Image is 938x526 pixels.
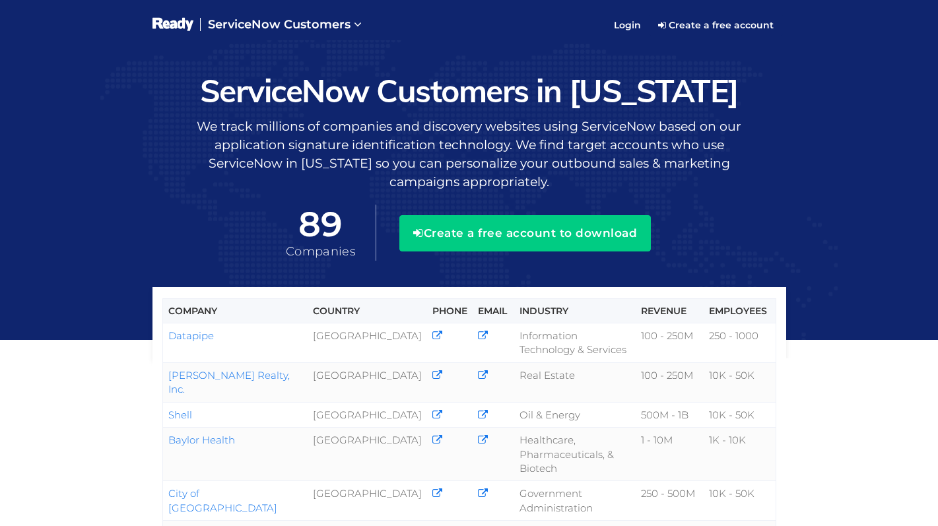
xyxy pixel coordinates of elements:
td: [GEOGRAPHIC_DATA] [308,362,427,402]
a: Login [606,9,649,42]
th: Employees [704,299,776,323]
th: Phone [427,299,473,323]
a: Baylor Health [168,434,235,446]
span: 89 [286,205,356,244]
td: Oil & Energy [514,402,636,427]
td: 100 - 250M [636,362,704,402]
td: 10K - 50K [704,402,776,427]
td: 250 - 1000 [704,323,776,363]
img: logo [152,16,194,33]
a: Shell [168,409,192,421]
td: 10K - 50K [704,481,776,521]
td: 10K - 50K [704,362,776,402]
p: We track millions of companies and discovery websites using ServiceNow based on our application s... [152,117,786,191]
th: Email [473,299,514,323]
td: 100 - 250M [636,323,704,363]
h1: ServiceNow Customers in [US_STATE] [152,73,786,108]
td: Real Estate [514,362,636,402]
td: 500M - 1B [636,402,704,427]
td: Healthcare, Pharmaceuticals, & Biotech [514,428,636,481]
td: [GEOGRAPHIC_DATA] [308,481,427,521]
a: Datapipe [168,329,214,342]
span: Login [614,19,641,31]
button: Create a free account to download [399,215,651,251]
a: Create a free account [649,15,783,36]
th: Revenue [636,299,704,323]
td: Government Administration [514,481,636,521]
th: Country [308,299,427,323]
td: 250 - 500M [636,481,704,521]
td: Information Technology & Services [514,323,636,363]
td: [GEOGRAPHIC_DATA] [308,323,427,363]
td: [GEOGRAPHIC_DATA] [308,428,427,481]
td: 1K - 10K [704,428,776,481]
a: City of [GEOGRAPHIC_DATA] [168,487,277,513]
span: ServiceNow Customers [208,17,351,32]
a: ServiceNow Customers [200,7,370,44]
th: Company [162,299,308,323]
td: 1 - 10M [636,428,704,481]
span: Companies [286,244,356,259]
td: [GEOGRAPHIC_DATA] [308,402,427,427]
a: [PERSON_NAME] Realty, Inc. [168,369,290,395]
th: Industry [514,299,636,323]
